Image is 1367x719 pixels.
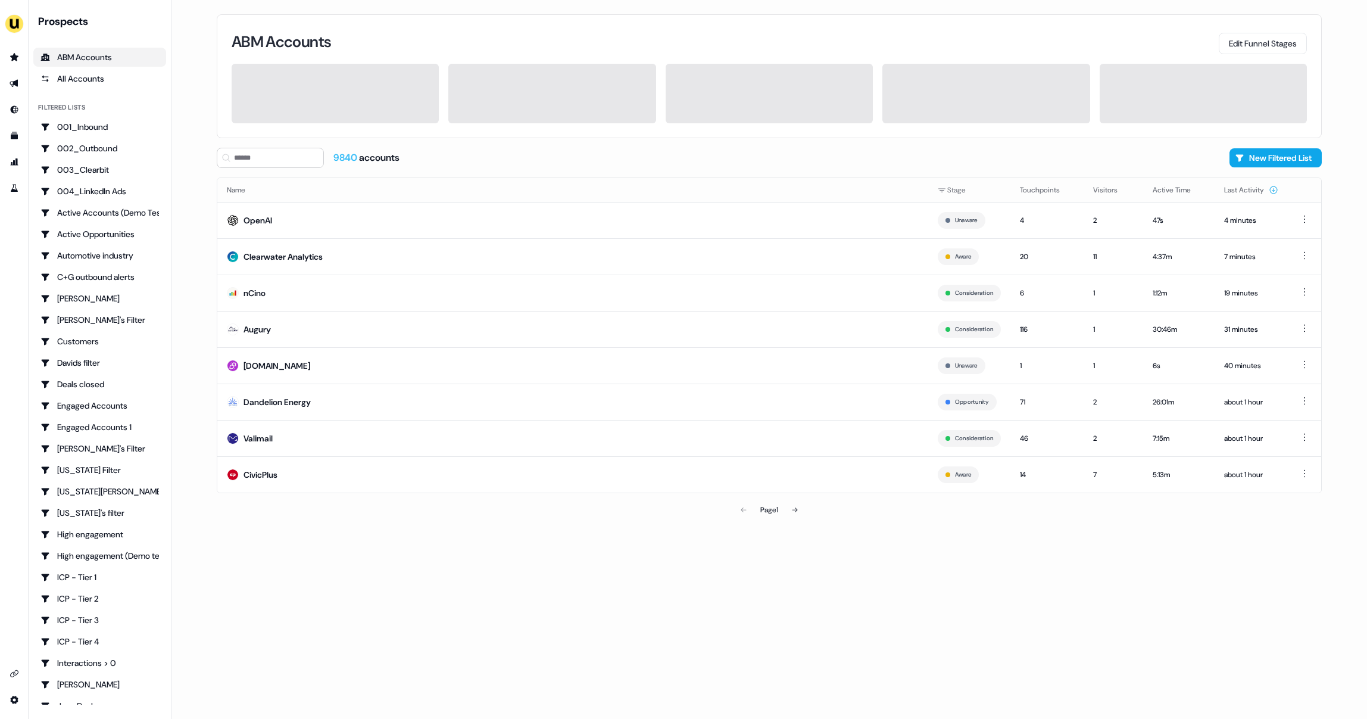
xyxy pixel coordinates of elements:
div: Clearwater Analytics [244,251,323,263]
div: Davids filter [40,357,159,369]
div: 4 [1020,214,1074,226]
div: accounts [333,151,400,164]
div: Dandelion Energy [244,396,311,408]
a: Go to attribution [5,152,24,172]
div: 14 [1020,469,1074,481]
button: Unaware [955,360,978,371]
div: 116 [1020,323,1074,335]
div: 4 minutes [1224,214,1278,226]
a: Go to Georgia Filter [33,460,166,480]
div: CivicPlus [244,469,277,481]
div: 31 minutes [1224,323,1278,335]
span: 9840 [333,151,359,164]
a: Go to ICP - Tier 3 [33,611,166,630]
div: [PERSON_NAME] [40,678,159,690]
a: Go to Deals closed [33,375,166,394]
div: Customers [40,335,159,347]
a: Go to High engagement (Demo testing) [33,546,166,565]
button: Edit Funnel Stages [1219,33,1307,54]
div: 003_Clearbit [40,164,159,176]
button: Consideration [955,433,993,444]
button: Aware [955,469,971,480]
div: 2 [1093,396,1134,408]
div: [PERSON_NAME]'s Filter [40,443,159,455]
div: about 1 hour [1224,469,1278,481]
div: 1 [1093,323,1134,335]
a: Go to prospects [5,48,24,67]
div: 2 [1093,214,1134,226]
a: Go to Active Opportunities [33,225,166,244]
a: Go to 001_Inbound [33,117,166,136]
a: Go to ICP - Tier 4 [33,632,166,651]
a: Go to Engaged Accounts 1 [33,418,166,437]
a: Go to templates [5,126,24,145]
a: Go to ICP - Tier 1 [33,568,166,587]
div: 1 [1020,360,1074,372]
div: 11 [1093,251,1134,263]
a: Go to Geneviève's Filter [33,439,166,458]
a: Go to 002_Outbound [33,139,166,158]
div: 7 [1093,469,1134,481]
a: Go to C+G outbound alerts [33,267,166,287]
button: Opportunity [955,397,989,407]
div: 5:13m [1153,469,1205,481]
div: [US_STATE]'s filter [40,507,159,519]
div: Automotive industry [40,250,159,262]
div: Filtered lists [38,102,85,113]
h3: ABM Accounts [232,34,331,49]
a: Go to outbound experience [5,74,24,93]
div: 26:01m [1153,396,1205,408]
div: Active Opportunities [40,228,159,240]
div: 20 [1020,251,1074,263]
div: about 1 hour [1224,432,1278,444]
div: 2 [1093,432,1134,444]
div: Interactions > 0 [40,657,159,669]
a: Go to Charlotte Stone [33,289,166,308]
a: Go to Georgia's filter [33,503,166,522]
div: [US_STATE][PERSON_NAME] [40,485,159,497]
a: Go to Davids filter [33,353,166,372]
div: 002_Outbound [40,142,159,154]
a: Go to experiments [5,179,24,198]
a: Go to Engaged Accounts [33,396,166,415]
div: 1:12m [1153,287,1205,299]
div: ICP - Tier 1 [40,571,159,583]
div: 6s [1153,360,1205,372]
a: Go to ICP - Tier 2 [33,589,166,608]
div: nCino [244,287,266,299]
div: 1 [1093,360,1134,372]
div: OpenAI [244,214,272,226]
div: [US_STATE] Filter [40,464,159,476]
div: Valimail [244,432,273,444]
button: Consideration [955,324,993,335]
div: 6 [1020,287,1074,299]
div: Page 1 [760,504,778,516]
div: [PERSON_NAME] [40,292,159,304]
div: 1 [1093,287,1134,299]
a: Go to integrations [5,690,24,709]
div: ABM Accounts [40,51,159,63]
div: All Accounts [40,73,159,85]
div: 30:46m [1153,323,1205,335]
a: Go to Interactions > 0 [33,653,166,673]
button: Last Activity [1224,179,1278,201]
button: Touchpoints [1020,179,1074,201]
div: 71 [1020,396,1074,408]
div: ICP - Tier 2 [40,593,159,605]
div: ICP - Tier 4 [40,636,159,648]
a: Go to 004_LinkedIn Ads [33,182,166,201]
div: Deals closed [40,378,159,390]
div: Engaged Accounts 1 [40,421,159,433]
button: New Filtered List [1229,148,1322,167]
a: Go to Active Accounts (Demo Test) [33,203,166,222]
div: Joes Deals [40,700,159,712]
div: 47s [1153,214,1205,226]
div: about 1 hour [1224,396,1278,408]
div: 19 minutes [1224,287,1278,299]
button: Unaware [955,215,978,226]
a: Go to Inbound [5,100,24,119]
div: High engagement [40,528,159,540]
a: Go to Georgia Slack [33,482,166,501]
a: Go to Charlotte's Filter [33,310,166,329]
th: Name [217,178,928,202]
